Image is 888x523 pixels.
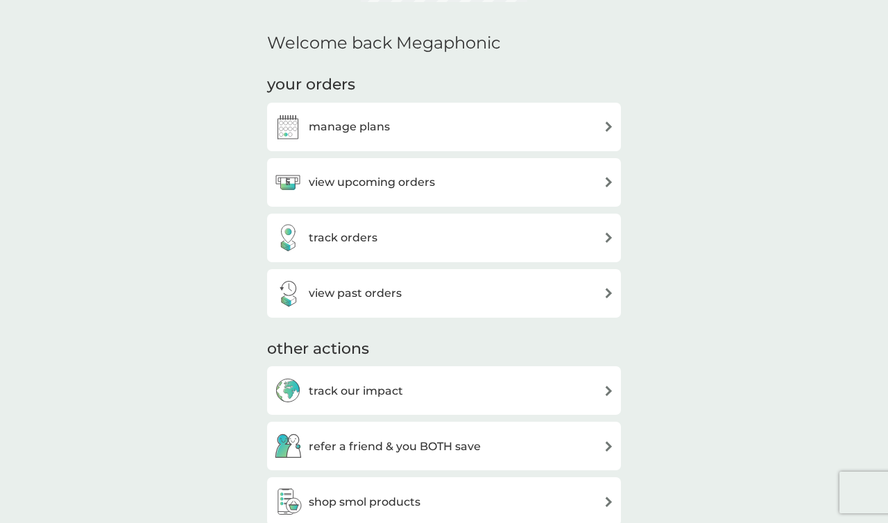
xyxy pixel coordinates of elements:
img: arrow right [604,386,614,396]
img: arrow right [604,232,614,243]
h3: view upcoming orders [309,173,435,191]
img: arrow right [604,121,614,132]
h2: Welcome back Megaphonic [267,33,501,53]
img: arrow right [604,288,614,298]
h3: manage plans [309,118,390,136]
img: arrow right [604,177,614,187]
h3: track our impact [309,382,403,400]
img: arrow right [604,497,614,507]
h3: view past orders [309,284,402,302]
h3: shop smol products [309,493,420,511]
img: arrow right [604,441,614,452]
h3: your orders [267,74,355,96]
h3: other actions [267,338,369,360]
h3: track orders [309,229,377,247]
h3: refer a friend & you BOTH save [309,438,481,456]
